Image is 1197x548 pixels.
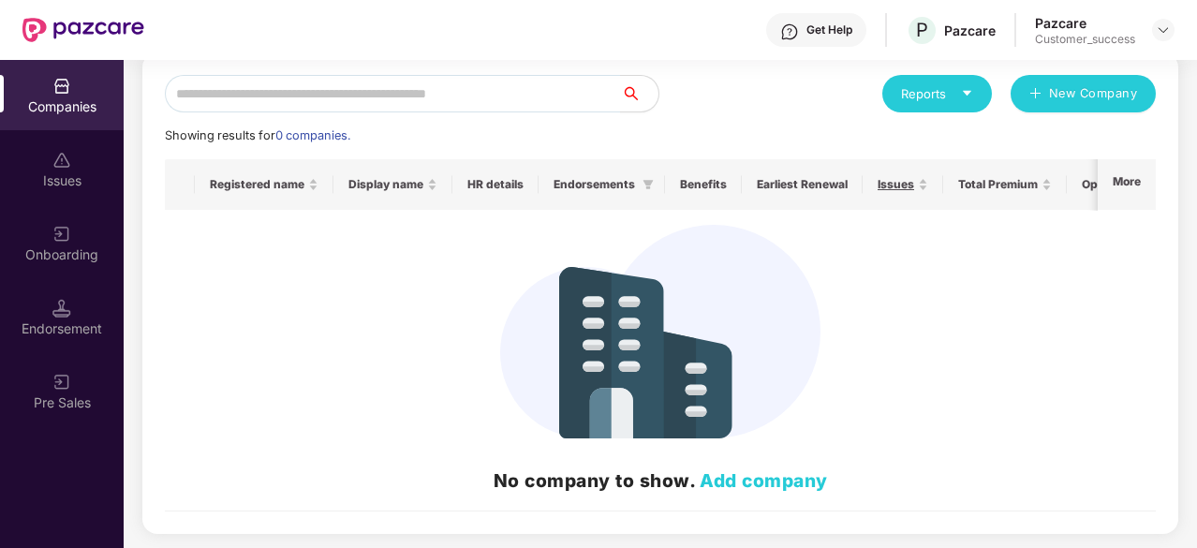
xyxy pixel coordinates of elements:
[643,179,654,190] span: filter
[52,151,71,170] img: svg+xml;base64,PHN2ZyBpZD0iSXNzdWVzX2Rpc2FibGVkIiB4bWxucz0iaHR0cDovL3d3dy53My5vcmcvMjAwMC9zdmciIH...
[639,173,658,196] span: filter
[901,84,973,103] div: Reports
[554,177,635,192] span: Endorsements
[806,22,852,37] div: Get Help
[958,177,1038,192] span: Total Premium
[665,159,742,210] th: Benefits
[943,159,1067,210] th: Total Premium
[275,128,350,142] span: 0 companies.
[52,77,71,96] img: svg+xml;base64,PHN2ZyBpZD0iQ29tcGFuaWVzIiB4bWxucz0iaHR0cDovL3d3dy53My5vcmcvMjAwMC9zdmciIHdpZHRoPS...
[333,159,452,210] th: Display name
[961,87,973,99] span: caret-down
[500,225,820,438] img: svg+xml;base64,PHN2ZyB4bWxucz0iaHR0cDovL3d3dy53My5vcmcvMjAwMC9zdmciIHdpZHRoPSIzNDIiIGhlaWdodD0iMj...
[780,22,799,41] img: svg+xml;base64,PHN2ZyBpZD0iSGVscC0zMngzMiIgeG1sbnM9Imh0dHA6Ly93d3cudzMub3JnLzIwMDAvc3ZnIiB3aWR0aD...
[1035,32,1135,47] div: Customer_success
[52,373,71,392] img: svg+xml;base64,PHN2ZyB3aWR0aD0iMjAiIGhlaWdodD0iMjAiIHZpZXdCb3g9IjAgMCAyMCAyMCIgZmlsbD0ibm9uZSIgeG...
[195,159,333,210] th: Registered name
[210,177,304,192] span: Registered name
[52,299,71,318] img: svg+xml;base64,PHN2ZyB3aWR0aD0iMTQuNSIgaGVpZ2h0PSIxNC41IiB2aWV3Qm94PSIwIDAgMTYgMTYiIGZpbGw9Im5vbm...
[1029,87,1042,102] span: plus
[863,159,943,210] th: Issues
[700,469,828,492] a: Add company
[1098,159,1156,210] th: More
[180,467,1141,495] h2: No company to show.
[1011,75,1156,112] button: plusNew Company
[452,159,539,210] th: HR details
[742,159,863,210] th: Earliest Renewal
[165,128,350,142] span: Showing results for
[878,177,914,192] span: Issues
[944,22,996,39] div: Pazcare
[1082,177,1157,192] span: Ops Manager
[348,177,423,192] span: Display name
[1156,22,1171,37] img: svg+xml;base64,PHN2ZyBpZD0iRHJvcGRvd24tMzJ4MzIiIHhtbG5zPSJodHRwOi8vd3d3LnczLm9yZy8yMDAwL3N2ZyIgd2...
[22,18,144,42] img: New Pazcare Logo
[620,86,658,101] span: search
[1035,14,1135,32] div: Pazcare
[916,19,928,41] span: P
[620,75,659,112] button: search
[1049,84,1138,103] span: New Company
[52,225,71,244] img: svg+xml;base64,PHN2ZyB3aWR0aD0iMjAiIGhlaWdodD0iMjAiIHZpZXdCb3g9IjAgMCAyMCAyMCIgZmlsbD0ibm9uZSIgeG...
